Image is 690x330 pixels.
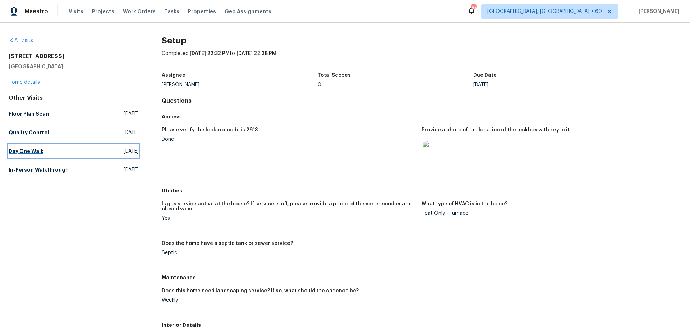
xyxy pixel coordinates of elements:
[162,127,258,133] h5: Please verify the lockbox code is 2613
[9,148,43,155] h5: Day One Walk
[318,82,474,87] div: 0
[225,8,271,15] span: Geo Assignments
[162,37,681,44] h2: Setup
[9,126,139,139] a: Quality Control[DATE]
[162,187,681,194] h5: Utilities
[162,137,416,142] div: Done
[164,9,179,14] span: Tasks
[124,166,139,173] span: [DATE]
[9,107,139,120] a: Floor Plan Scan[DATE]
[9,80,40,85] a: Home details
[124,110,139,117] span: [DATE]
[9,166,69,173] h5: In-Person Walkthrough
[162,201,416,212] h5: Is gas service active at the house? If service is off, please provide a photo of the meter number...
[162,113,681,120] h5: Access
[162,321,681,329] h5: Interior Details
[236,51,276,56] span: [DATE] 22:38 PM
[9,63,139,70] h5: [GEOGRAPHIC_DATA]
[123,8,156,15] span: Work Orders
[162,288,359,293] h5: Does this home need landscaping service? If so, what should the cadence be?
[162,250,416,255] div: Septic
[162,82,318,87] div: [PERSON_NAME]
[162,73,185,78] h5: Assignee
[162,274,681,281] h5: Maintenance
[422,201,507,206] h5: What type of HVAC is in the home?
[473,82,629,87] div: [DATE]
[162,216,416,221] div: Yes
[9,145,139,158] a: Day One Walk[DATE]
[9,129,49,136] h5: Quality Control
[487,8,602,15] span: [GEOGRAPHIC_DATA], [GEOGRAPHIC_DATA] + 60
[9,38,33,43] a: All visits
[124,148,139,155] span: [DATE]
[188,8,216,15] span: Properties
[9,53,139,60] h2: [STREET_ADDRESS]
[190,51,230,56] span: [DATE] 22:32 PM
[422,211,676,216] div: Heat Only - Furnace
[162,50,681,69] div: Completed: to
[636,8,679,15] span: [PERSON_NAME]
[162,298,416,303] div: Weekly
[9,163,139,176] a: In-Person Walkthrough[DATE]
[471,4,476,11] div: 706
[422,127,571,133] h5: Provide a photo of the location of the lockbox with key in it.
[92,8,114,15] span: Projects
[24,8,48,15] span: Maestro
[9,110,49,117] h5: Floor Plan Scan
[473,73,497,78] h5: Due Date
[69,8,83,15] span: Visits
[124,129,139,136] span: [DATE]
[9,94,139,102] div: Other Visits
[162,97,681,104] h4: Questions
[162,241,293,246] h5: Does the home have a septic tank or sewer service?
[318,73,351,78] h5: Total Scopes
